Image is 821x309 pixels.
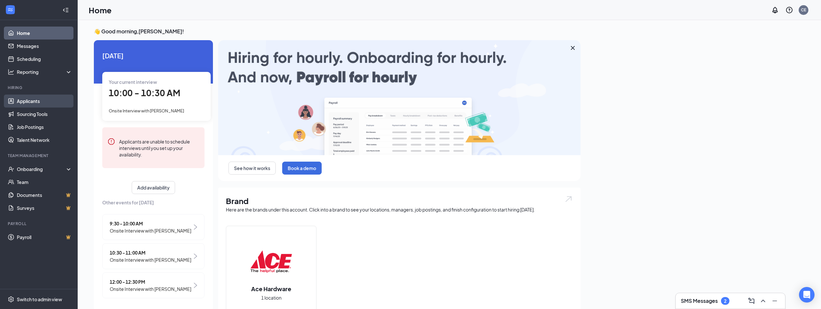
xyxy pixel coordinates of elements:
h3: SMS Messages [681,297,718,304]
h1: Home [89,5,112,16]
span: Onsite Interview with [PERSON_NAME] [109,108,184,113]
img: payroll-large.gif [218,40,581,155]
div: Onboarding [17,166,67,172]
a: DocumentsCrown [17,189,72,201]
span: 9:30 - 10:00 AM [110,220,191,227]
div: CE [801,7,806,13]
svg: Analysis [8,69,14,75]
svg: Cross [569,44,577,52]
div: 2 [724,298,727,304]
button: Book a demo [282,162,322,175]
a: Applicants [17,95,72,108]
button: See how it works [228,162,276,175]
span: Other events for [DATE] [102,199,205,206]
div: Reporting [17,69,72,75]
svg: ChevronUp [759,297,767,305]
a: Job Postings [17,120,72,133]
button: ComposeMessage [746,296,757,306]
span: Your current interview [109,79,157,85]
svg: Minimize [771,297,779,305]
img: Ace Hardware [250,241,292,282]
svg: WorkstreamLogo [7,6,14,13]
div: Payroll [8,221,71,226]
a: PayrollCrown [17,231,72,244]
a: Team [17,176,72,189]
span: 1 location [261,294,282,301]
h1: Brand [226,195,573,206]
div: Here are the brands under this account. Click into a brand to see your locations, managers, job p... [226,206,573,213]
svg: Collapse [62,7,69,13]
a: Talent Network [17,133,72,146]
span: 12:00 - 12:30 PM [110,278,191,285]
a: Scheduling [17,52,72,65]
span: Onsite Interview with [PERSON_NAME] [110,227,191,234]
button: ChevronUp [758,296,768,306]
span: Onsite Interview with [PERSON_NAME] [110,256,191,263]
h2: Ace Hardware [245,285,298,293]
svg: Notifications [771,6,779,14]
span: 10:00 - 10:30 AM [109,87,180,98]
svg: UserCheck [8,166,14,172]
svg: QuestionInfo [785,6,793,14]
div: Applicants are unable to schedule interviews until you set up your availability. [119,138,199,158]
div: Switch to admin view [17,296,62,303]
a: Messages [17,40,72,52]
button: Minimize [770,296,780,306]
h3: 👋 Good morning, [PERSON_NAME] ! [94,28,581,35]
span: [DATE] [102,51,205,61]
div: Hiring [8,85,71,90]
div: Team Management [8,153,71,158]
span: 10:30 - 11:00 AM [110,249,191,256]
a: SurveysCrown [17,201,72,214]
svg: Error [107,138,115,145]
a: Home [17,27,72,40]
div: Open Intercom Messenger [799,287,815,303]
button: Add availability [132,181,175,194]
img: open.6027fd2a22e1237b5b06.svg [564,195,573,203]
a: Sourcing Tools [17,108,72,120]
svg: ComposeMessage [748,297,755,305]
svg: Settings [8,296,14,303]
span: Onsite Interview with [PERSON_NAME] [110,285,191,292]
